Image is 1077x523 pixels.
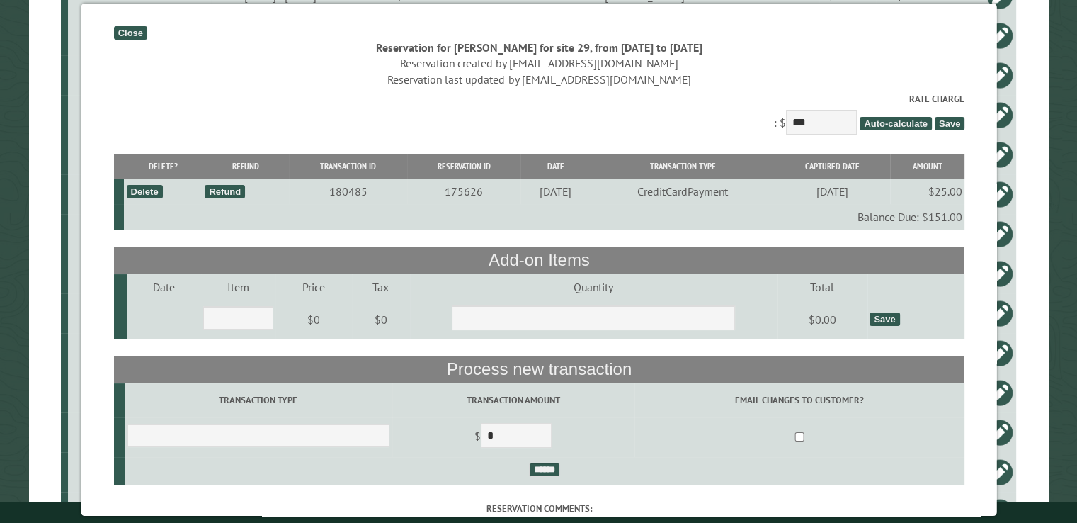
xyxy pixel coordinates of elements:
div: 35 [74,346,209,360]
th: Transaction Type [590,154,773,179]
label: Email changes to customer? [636,393,962,407]
th: Refund [202,154,288,179]
td: Quantity [409,274,776,300]
th: Captured Date [774,154,889,179]
td: Tax [351,274,410,300]
div: 29 [74,147,209,162]
div: : $ [113,92,964,138]
th: Transaction ID [288,154,406,179]
td: $25.00 [889,179,964,204]
div: PC12 [74,386,209,400]
small: © Campground Commander LLC. All rights reserved. [459,507,619,517]
td: [DATE] [774,179,889,204]
td: $0 [351,300,410,339]
label: Transaction Type [127,393,389,407]
td: 180485 [288,179,406,204]
label: Rate Charge [113,92,964,106]
div: 30 [74,187,209,201]
div: 32 [74,108,209,122]
div: Close [113,26,147,40]
td: Balance Due: $151.00 [123,204,964,230]
span: Auto-calculate [859,117,931,130]
td: [DATE] [520,179,590,204]
td: $ [392,417,634,457]
div: Reservation created by [EMAIL_ADDRESS][DOMAIN_NAME] [113,55,964,71]
div: Delete [126,185,162,198]
td: $0 [275,300,351,339]
th: Add-on Items [113,247,964,274]
td: Total [777,274,867,300]
th: Delete? [123,154,202,179]
td: 175626 [407,179,520,204]
div: 62 [74,68,209,82]
th: Reservation ID [407,154,520,179]
div: 68-[US_STATE] [74,465,209,479]
th: Date [520,154,590,179]
label: Reservation comments: [113,502,964,515]
td: $0.00 [777,300,867,339]
div: 36 [74,227,209,241]
div: Reservation last updated by [EMAIL_ADDRESS][DOMAIN_NAME] [113,72,964,87]
div: 66 [74,266,209,281]
label: Transaction Amount [394,393,632,407]
div: Refund [205,185,245,198]
td: Date [126,274,200,300]
div: Reservation for [PERSON_NAME] for site 29, from [DATE] to [DATE] [113,40,964,55]
td: Price [275,274,351,300]
th: Amount [889,154,964,179]
span: Save [934,117,964,130]
div: 39 [74,306,209,320]
td: CreditCardPayment [590,179,773,204]
div: 41 [74,28,209,43]
th: Process new transaction [113,356,964,383]
div: Save [869,313,899,326]
td: Item [200,274,275,300]
div: 67 [74,425,209,439]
